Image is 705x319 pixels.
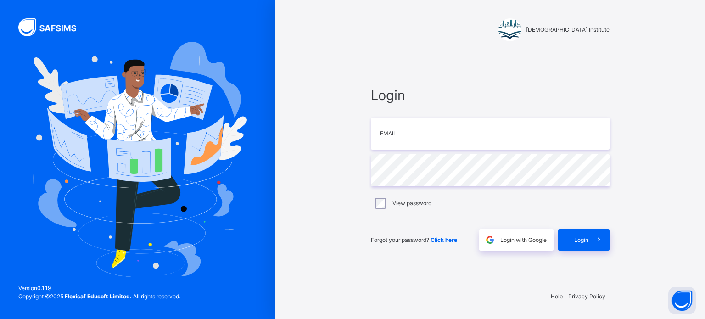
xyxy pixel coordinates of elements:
[568,293,605,300] a: Privacy Policy
[18,18,87,36] img: SAFSIMS Logo
[392,199,431,207] label: View password
[668,287,696,314] button: Open asap
[65,293,132,300] strong: Flexisaf Edusoft Limited.
[371,85,610,105] span: Login
[526,26,610,34] span: [DEMOGRAPHIC_DATA] Institute
[500,236,547,244] span: Login with Google
[551,293,563,300] a: Help
[28,42,247,277] img: Hero Image
[574,236,588,244] span: Login
[18,284,180,292] span: Version 0.1.19
[485,235,495,245] img: google.396cfc9801f0270233282035f929180a.svg
[18,293,180,300] span: Copyright © 2025 All rights reserved.
[371,236,457,243] span: Forgot your password?
[431,236,457,243] a: Click here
